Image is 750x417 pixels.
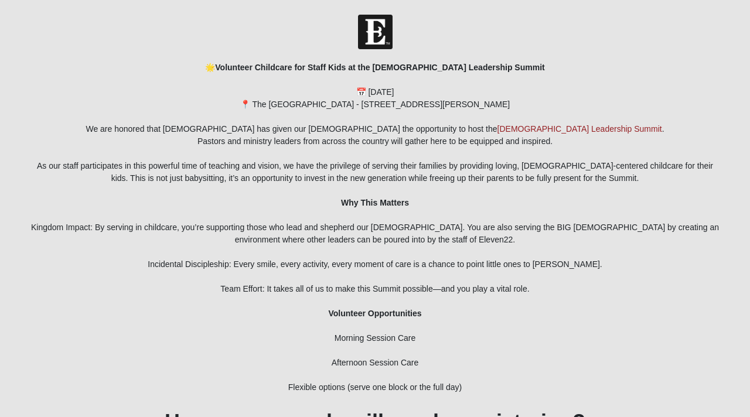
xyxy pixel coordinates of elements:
span: 🌟 [205,63,544,72]
div: Afternoon Session Care [28,357,722,369]
div: We are honored that [DEMOGRAPHIC_DATA] has given our [DEMOGRAPHIC_DATA] the opportunity to host t... [28,123,722,135]
b: Volunteer Childcare for Staff Kids at the [DEMOGRAPHIC_DATA] Leadership Summit [215,63,544,72]
div: Morning Session Care [28,332,722,344]
div: Team Effort: It takes all of us to make this Summit possible—and you play a vital role. [28,283,722,295]
b: Volunteer Opportunities [328,309,421,318]
div: Kingdom Impact: By serving in childcare, you’re supporting those who lead and shepherd our [DEMOG... [28,221,722,246]
a: [DEMOGRAPHIC_DATA] Leadership Summit [497,124,662,134]
div: As our staff participates in this powerful time of teaching and vision, we have the privilege of ... [28,160,722,184]
img: Church of Eleven22 Logo [358,15,393,49]
div: Incidental Discipleship: Every smile, every activity, every moment of care is a chance to point l... [28,258,722,271]
div: Pastors and ministry leaders from across the country will gather here to be equipped and inspired. [28,135,722,148]
b: Why This Matters [341,198,409,207]
div: 📍 The [GEOGRAPHIC_DATA] - [STREET_ADDRESS][PERSON_NAME] [28,98,722,111]
div: Flexible options (serve one block or the full day) [28,381,722,394]
div: 📅 [DATE] [28,86,722,98]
